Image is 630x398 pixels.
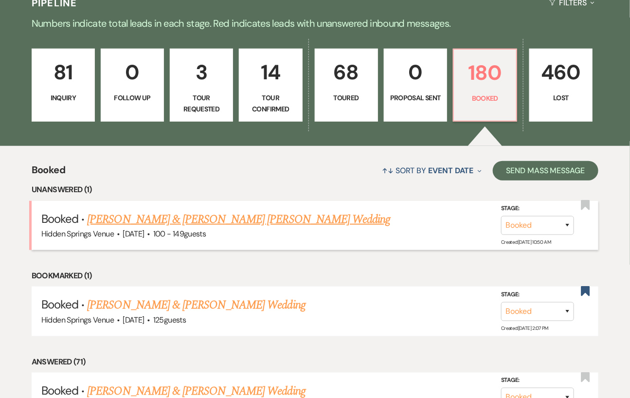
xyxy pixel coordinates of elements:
span: 125 guests [153,315,186,325]
p: Booked [460,93,510,104]
p: Inquiry [38,92,89,103]
span: Booked [41,383,78,398]
span: Hidden Springs Venue [41,315,114,325]
a: [PERSON_NAME] & [PERSON_NAME] [PERSON_NAME] Wedding [87,211,390,228]
span: [DATE] [123,229,144,239]
p: Tour Requested [176,92,227,114]
p: 0 [107,56,158,89]
a: 0Follow Up [101,49,164,122]
a: 68Toured [315,49,378,122]
p: 180 [460,56,510,89]
button: Sort By Event Date [378,158,485,183]
a: 14Tour Confirmed [239,49,302,122]
span: ↑↓ [382,165,394,176]
p: 81 [38,56,89,89]
p: 460 [536,56,586,89]
p: Lost [536,92,586,103]
p: 14 [245,56,296,89]
a: 0Proposal Sent [384,49,447,122]
a: 3Tour Requested [170,49,233,122]
span: Event Date [428,165,473,176]
p: 3 [176,56,227,89]
li: Unanswered (1) [32,183,599,196]
span: Booked [41,297,78,312]
button: Send Mass Message [493,161,599,181]
p: 0 [390,56,441,89]
a: 81Inquiry [32,49,95,122]
label: Stage: [501,289,574,300]
p: Tour Confirmed [245,92,296,114]
label: Stage: [501,203,574,214]
p: Proposal Sent [390,92,441,103]
a: [PERSON_NAME] & [PERSON_NAME] Wedding [87,296,305,314]
span: 100 - 149 guests [153,229,206,239]
span: Hidden Springs Venue [41,229,114,239]
p: 68 [321,56,372,89]
a: 460Lost [529,49,593,122]
span: Created: [DATE] 2:07 PM [501,325,548,331]
span: Created: [DATE] 10:50 AM [501,239,551,245]
li: Answered (71) [32,356,599,368]
a: 180Booked [453,49,517,122]
li: Bookmarked (1) [32,270,599,282]
span: [DATE] [123,315,144,325]
span: Booked [41,211,78,226]
p: Toured [321,92,372,103]
p: Follow Up [107,92,158,103]
label: Stage: [501,376,574,386]
span: Booked [32,163,65,183]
